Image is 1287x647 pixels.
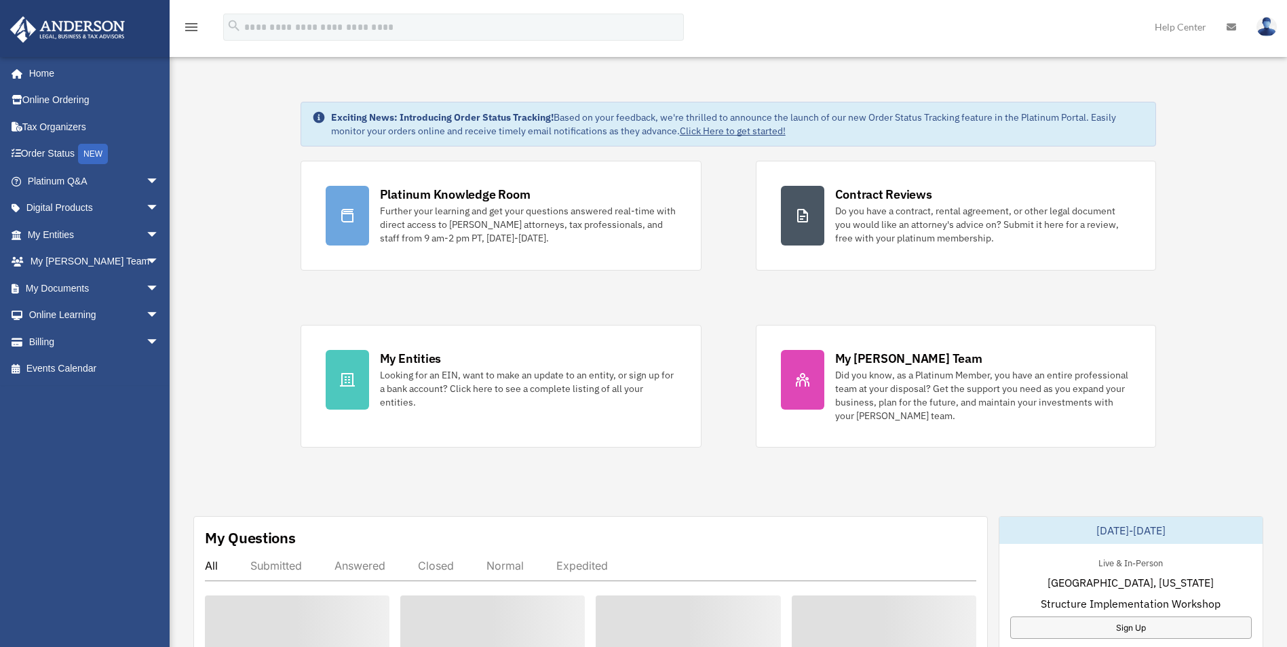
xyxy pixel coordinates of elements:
[756,161,1157,271] a: Contract Reviews Do you have a contract, rental agreement, or other legal document you would like...
[380,204,676,245] div: Further your learning and get your questions answered real-time with direct access to [PERSON_NAM...
[146,221,173,249] span: arrow_drop_down
[227,18,242,33] i: search
[1088,555,1174,569] div: Live & In-Person
[205,559,218,572] div: All
[1256,17,1277,37] img: User Pic
[146,195,173,222] span: arrow_drop_down
[334,559,385,572] div: Answered
[250,559,302,572] div: Submitted
[146,168,173,195] span: arrow_drop_down
[205,528,296,548] div: My Questions
[835,204,1132,245] div: Do you have a contract, rental agreement, or other legal document you would like an attorney's ad...
[418,559,454,572] div: Closed
[78,144,108,164] div: NEW
[9,60,173,87] a: Home
[9,168,180,195] a: Platinum Q&Aarrow_drop_down
[9,195,180,222] a: Digital Productsarrow_drop_down
[756,325,1157,448] a: My [PERSON_NAME] Team Did you know, as a Platinum Member, you have an entire professional team at...
[183,19,199,35] i: menu
[9,328,180,355] a: Billingarrow_drop_down
[9,275,180,302] a: My Documentsarrow_drop_down
[1048,574,1214,591] span: [GEOGRAPHIC_DATA], [US_STATE]
[146,328,173,356] span: arrow_drop_down
[6,16,129,43] img: Anderson Advisors Platinum Portal
[301,161,702,271] a: Platinum Knowledge Room Further your learning and get your questions answered real-time with dire...
[835,350,982,367] div: My [PERSON_NAME] Team
[146,302,173,330] span: arrow_drop_down
[9,302,180,329] a: Online Learningarrow_drop_down
[835,368,1132,423] div: Did you know, as a Platinum Member, you have an entire professional team at your disposal? Get th...
[9,140,180,168] a: Order StatusNEW
[680,125,786,137] a: Click Here to get started!
[380,368,676,409] div: Looking for an EIN, want to make an update to an entity, or sign up for a bank account? Click her...
[146,248,173,276] span: arrow_drop_down
[1010,616,1252,639] a: Sign Up
[556,559,608,572] div: Expedited
[9,355,180,383] a: Events Calendar
[146,275,173,302] span: arrow_drop_down
[9,221,180,248] a: My Entitiesarrow_drop_down
[486,559,524,572] div: Normal
[380,186,531,203] div: Platinum Knowledge Room
[9,113,180,140] a: Tax Organizers
[331,111,1145,138] div: Based on your feedback, we're thrilled to announce the launch of our new Order Status Tracking fe...
[9,248,180,275] a: My [PERSON_NAME] Teamarrow_drop_down
[301,325,702,448] a: My Entities Looking for an EIN, want to make an update to an entity, or sign up for a bank accoun...
[380,350,441,367] div: My Entities
[9,87,180,114] a: Online Ordering
[1041,595,1221,612] span: Structure Implementation Workshop
[835,186,932,203] div: Contract Reviews
[331,111,554,123] strong: Exciting News: Introducing Order Status Tracking!
[183,24,199,35] a: menu
[999,517,1263,544] div: [DATE]-[DATE]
